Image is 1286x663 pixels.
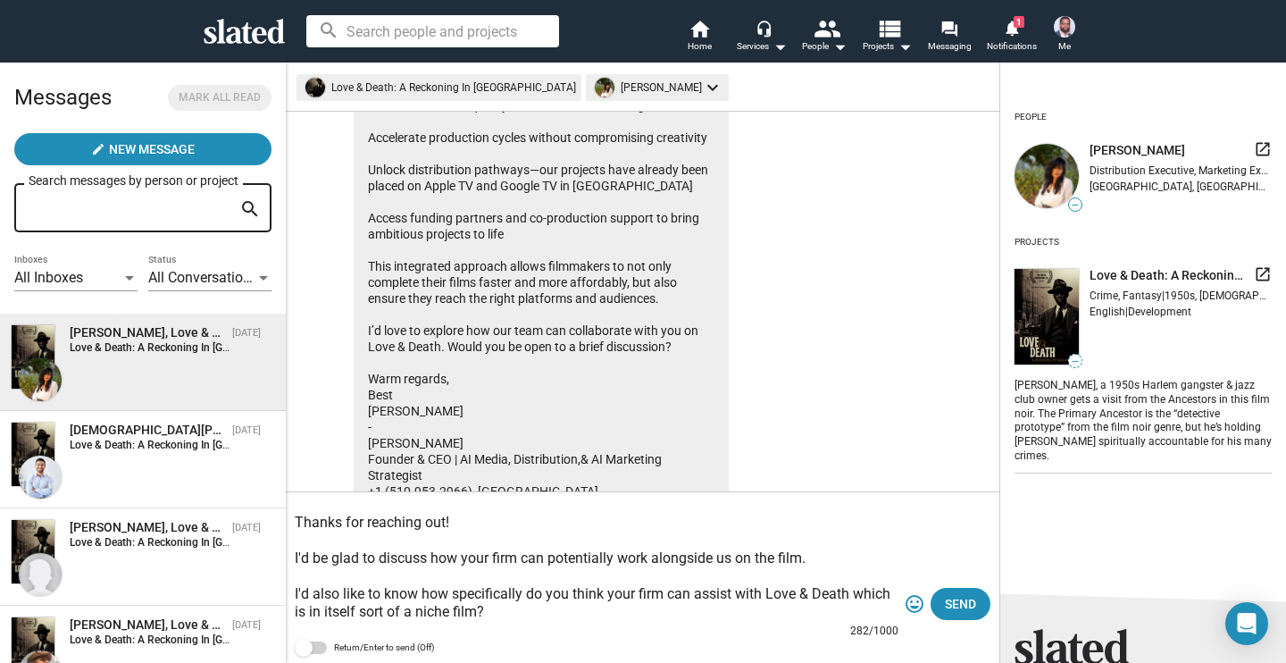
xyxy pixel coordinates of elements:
mat-icon: create [91,142,105,156]
span: Mark all read [179,88,261,107]
mat-icon: arrow_drop_down [769,36,790,57]
mat-icon: launch [1254,265,1272,283]
img: Chris M. Rutledge [1054,16,1075,38]
mat-icon: home [689,18,710,39]
a: Home [668,18,731,57]
span: Send [945,588,976,620]
time: [DATE] [232,619,261,631]
mat-icon: tag_faces [904,593,925,615]
span: Return/Enter to send (Off) [334,637,434,659]
span: [PERSON_NAME] [1090,142,1185,159]
span: Notifications [987,36,1037,57]
button: Services [731,18,793,57]
mat-icon: forum [940,20,957,37]
mat-icon: search [239,196,261,223]
a: Messaging [918,18,981,57]
span: Development [1128,306,1191,318]
time: [DATE] [232,327,261,339]
strong: Love & Death: A Reckoning In [GEOGRAPHIC_DATA]: [70,341,318,354]
time: [DATE] [232,522,261,533]
strong: Love & Death: A Reckoning In [GEOGRAPHIC_DATA]: [70,439,318,451]
button: Send [931,588,990,620]
img: Love & Death: A Reckoning In Harlem [12,325,54,389]
div: Services [737,36,787,57]
mat-icon: view_list [876,15,902,41]
img: Muhammad Albany [19,456,62,499]
div: Esha Bargate, Love & Death: A Reckoning In Harlem [70,324,225,341]
div: [GEOGRAPHIC_DATA], [GEOGRAPHIC_DATA], [GEOGRAPHIC_DATA] [1090,180,1272,193]
img: undefined [1015,269,1079,365]
input: Search people and projects [306,15,559,47]
div: [PERSON_NAME], a 1950s Harlem gangster & jazz club owner gets a visit from the Ancestors in this ... [1015,375,1272,465]
span: Love & Death: A Reckoning In [GEOGRAPHIC_DATA] [1090,267,1247,284]
span: Projects [863,36,912,57]
button: New Message [14,133,271,165]
div: Mathew Yohannan, Love & Death: A Reckoning In Harlem [70,617,225,634]
div: Open Intercom Messenger [1225,602,1268,645]
button: People [793,18,856,57]
h2: Messages [14,76,112,119]
img: Esha Bargate [19,358,62,401]
span: New Message [109,133,195,165]
mat-icon: launch [1254,140,1272,158]
span: — [1069,357,1081,366]
span: | [1125,306,1128,318]
span: Me [1058,36,1071,57]
span: Crime, Fantasy [1090,290,1162,302]
strong: Love & Death: A Reckoning In [GEOGRAPHIC_DATA]: [70,634,318,646]
img: undefined [595,78,614,97]
button: Chris M. RutledgeMe [1043,13,1086,59]
button: Projects [856,18,918,57]
img: undefined [1015,144,1079,208]
div: People [802,36,847,57]
span: All Inboxes [14,269,83,286]
img: Love & Death: A Reckoning In Harlem [12,520,54,583]
time: [DATE] [232,424,261,436]
span: Home [688,36,712,57]
span: 1 [1014,16,1024,28]
a: 1Notifications [981,18,1043,57]
mat-icon: notifications [1003,19,1020,36]
span: English [1090,306,1125,318]
div: Muhammad Albany, Love & Death: A Reckoning In Harlem [70,422,225,439]
img: Jessica Sodi [19,553,62,596]
mat-chip: [PERSON_NAME] [586,74,729,101]
img: Love & Death: A Reckoning In Harlem [12,423,54,486]
mat-hint: 282/1000 [850,625,898,639]
div: Projects [1015,230,1059,255]
mat-icon: arrow_drop_down [829,36,850,57]
mat-icon: arrow_drop_down [894,36,915,57]
div: People [1015,105,1047,130]
mat-icon: keyboard_arrow_down [702,77,723,98]
span: | [1162,290,1165,302]
span: All Conversations [148,269,258,286]
mat-icon: people [814,15,839,41]
div: Jessica Sodi, Love & Death: A Reckoning In Harlem [70,519,225,536]
mat-icon: headset_mic [756,20,772,36]
div: Distribution Executive, Marketing Executive, Producer [1090,164,1272,177]
span: — [1069,200,1081,210]
button: Mark all read [168,85,271,111]
strong: Love & Death: A Reckoning In [GEOGRAPHIC_DATA]: [70,536,318,549]
span: Messaging [928,36,972,57]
